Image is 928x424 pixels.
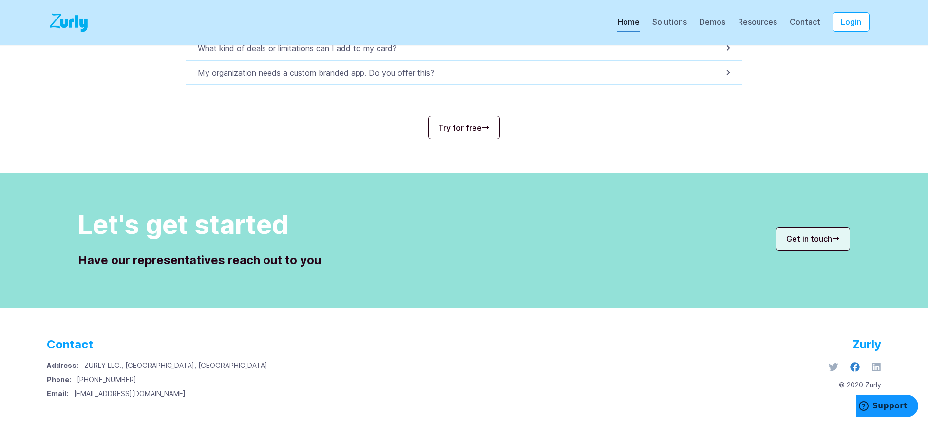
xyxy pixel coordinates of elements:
[47,12,94,34] img: Logo
[652,16,687,33] div: Solutions
[699,17,726,32] a: Demos
[47,331,267,358] h4: Contact
[776,227,850,251] a: Get in touch⮕
[821,17,881,27] a: Login
[198,67,440,78] p: My organization needs a custom branded app. Do you offer this?
[47,386,267,401] p: [EMAIL_ADDRESS][DOMAIN_NAME]
[817,376,881,390] p: © 2020 Zurly
[78,209,321,241] h1: Let's get started
[738,17,777,32] a: Resources
[198,42,402,54] p: What kind of deals or limitations can I add to my card?
[47,358,267,372] p: ZURLY LLC., [GEOGRAPHIC_DATA], [GEOGRAPHIC_DATA]
[78,252,321,268] h4: Have our representatives reach out to you
[789,17,821,32] a: Contact
[856,395,918,419] iframe: Opens a widget where you can find more information
[47,361,84,369] strong: Address:
[817,331,881,358] h4: Zurly
[47,389,74,398] strong: Email:
[833,12,870,32] button: Login
[186,36,742,60] button: What kind of deals or limitations can I add to my card?
[186,60,742,85] button: My organization needs a custom branded app. Do you offer this?
[47,372,267,386] p: [PHONE_NUMBER]
[47,375,77,384] strong: Phone:
[428,116,500,139] a: Try for free⮕
[617,17,640,32] a: Home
